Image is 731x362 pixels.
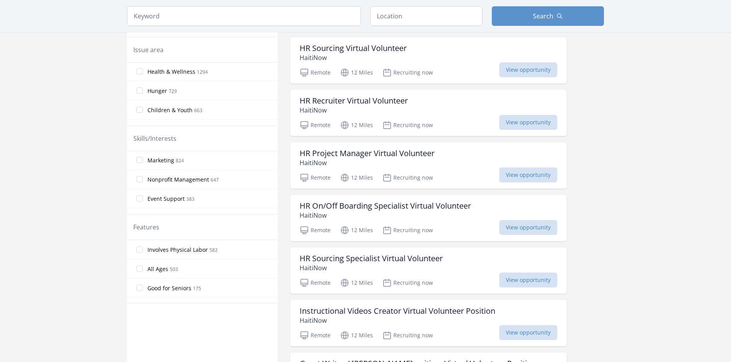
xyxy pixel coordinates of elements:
a: HR Sourcing Specialist Virtual Volunteer HaitiNow Remote 12 Miles Recruiting now View opportunity [290,247,567,294]
span: Marketing [147,156,174,164]
input: Nonprofit Management 647 [136,176,143,182]
span: View opportunity [499,115,557,130]
span: 175 [193,285,201,292]
p: Remote [300,120,331,130]
p: Recruiting now [382,331,433,340]
input: Location [370,6,482,26]
span: 1294 [197,69,208,75]
span: View opportunity [499,62,557,77]
h3: HR Sourcing Virtual Volunteer [300,44,407,53]
span: Good for Seniors [147,284,191,292]
h3: HR Sourcing Specialist Virtual Volunteer [300,254,443,263]
span: 729 [169,88,177,95]
span: 663 [194,107,202,114]
span: View opportunity [499,220,557,235]
span: View opportunity [499,273,557,287]
span: Health & Wellness [147,68,195,76]
span: 503 [170,266,178,273]
span: All Ages [147,265,168,273]
p: HaitiNow [300,316,495,325]
span: Children & Youth [147,106,193,114]
p: Remote [300,173,331,182]
p: 12 Miles [340,68,373,77]
h3: HR Recruiter Virtual Volunteer [300,96,408,106]
p: Remote [300,278,331,287]
p: HaitiNow [300,106,408,115]
p: 12 Miles [340,278,373,287]
a: HR Sourcing Virtual Volunteer HaitiNow Remote 12 Miles Recruiting now View opportunity [290,37,567,84]
legend: Issue area [133,45,164,55]
p: Remote [300,226,331,235]
span: View opportunity [499,325,557,340]
p: Recruiting now [382,226,433,235]
span: Nonprofit Management [147,176,209,184]
p: Recruiting now [382,68,433,77]
span: 647 [211,176,219,183]
input: Children & Youth 663 [136,107,143,113]
legend: Features [133,222,159,232]
input: All Ages 503 [136,266,143,272]
a: HR Recruiter Virtual Volunteer HaitiNow Remote 12 Miles Recruiting now View opportunity [290,90,567,136]
input: Marketing 824 [136,157,143,163]
p: Remote [300,68,331,77]
input: Event Support 383 [136,195,143,202]
span: 824 [176,157,184,164]
button: Search [492,6,604,26]
span: Involves Physical Labor [147,246,208,254]
h3: Instructional Videos Creator Virtual Volunteer Position [300,306,495,316]
h3: HR On/Off Boarding Specialist Virtual Volunteer [300,201,471,211]
p: HaitiNow [300,211,471,220]
input: Keyword [127,6,361,26]
a: HR Project Manager Virtual Volunteer HaitiNow Remote 12 Miles Recruiting now View opportunity [290,142,567,189]
p: HaitiNow [300,263,443,273]
h3: HR Project Manager Virtual Volunteer [300,149,435,158]
p: HaitiNow [300,53,407,62]
span: Event Support [147,195,185,203]
a: HR On/Off Boarding Specialist Virtual Volunteer HaitiNow Remote 12 Miles Recruiting now View oppo... [290,195,567,241]
input: Hunger 729 [136,87,143,94]
p: 12 Miles [340,120,373,130]
input: Good for Seniors 175 [136,285,143,291]
span: 383 [186,196,195,202]
a: Instructional Videos Creator Virtual Volunteer Position HaitiNow Remote 12 Miles Recruiting now V... [290,300,567,346]
legend: Skills/Interests [133,134,176,143]
p: 12 Miles [340,331,373,340]
input: Involves Physical Labor 582 [136,246,143,253]
p: HaitiNow [300,158,435,167]
span: 582 [209,247,218,253]
span: Hunger [147,87,167,95]
p: Recruiting now [382,278,433,287]
p: Recruiting now [382,120,433,130]
p: Recruiting now [382,173,433,182]
span: View opportunity [499,167,557,182]
p: 12 Miles [340,226,373,235]
span: Search [533,11,553,21]
p: Remote [300,331,331,340]
p: 12 Miles [340,173,373,182]
input: Health & Wellness 1294 [136,68,143,75]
